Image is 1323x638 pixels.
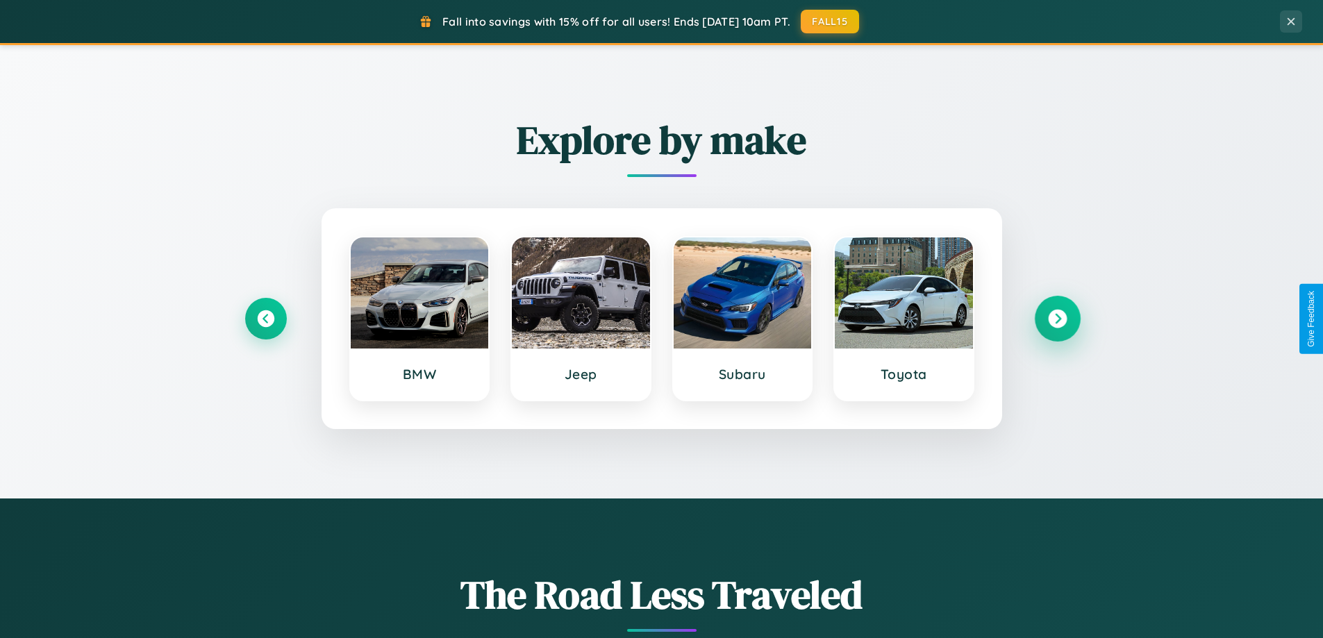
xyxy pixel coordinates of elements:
[526,366,636,383] h3: Jeep
[245,568,1079,621] h1: The Road Less Traveled
[365,366,475,383] h3: BMW
[849,366,959,383] h3: Toyota
[1306,291,1316,347] div: Give Feedback
[801,10,859,33] button: FALL15
[442,15,790,28] span: Fall into savings with 15% off for all users! Ends [DATE] 10am PT.
[688,366,798,383] h3: Subaru
[245,113,1079,167] h2: Explore by make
